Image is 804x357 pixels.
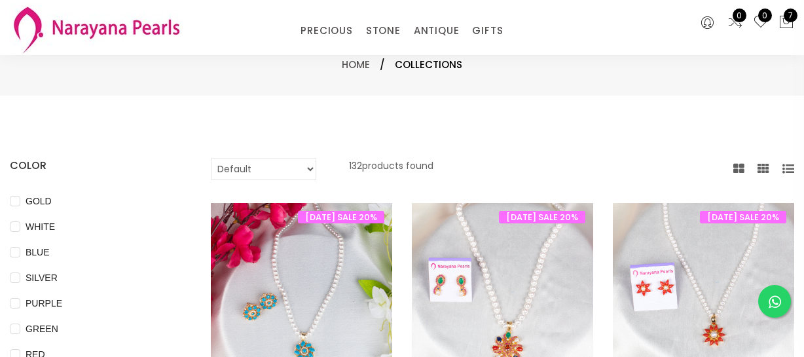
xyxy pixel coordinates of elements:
a: STONE [366,21,401,41]
a: PRECIOUS [301,21,352,41]
span: GREEN [20,322,64,336]
a: GIFTS [472,21,503,41]
span: 0 [758,9,772,22]
button: 7 [778,14,794,31]
a: 0 [753,14,769,31]
span: [DATE] SALE 20% [499,211,585,223]
span: 7 [784,9,797,22]
span: Collections [395,57,462,73]
h4: COLOR [10,158,172,174]
a: ANTIQUE [414,21,460,41]
span: BLUE [20,245,55,259]
span: GOLD [20,194,57,208]
a: 0 [727,14,743,31]
span: PURPLE [20,296,67,310]
span: SILVER [20,271,63,285]
p: 132 products found [349,158,433,180]
span: [DATE] SALE 20% [700,211,786,223]
a: Home [342,58,370,71]
span: / [380,57,385,73]
span: [DATE] SALE 20% [298,211,384,223]
span: WHITE [20,219,60,234]
span: 0 [733,9,746,22]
